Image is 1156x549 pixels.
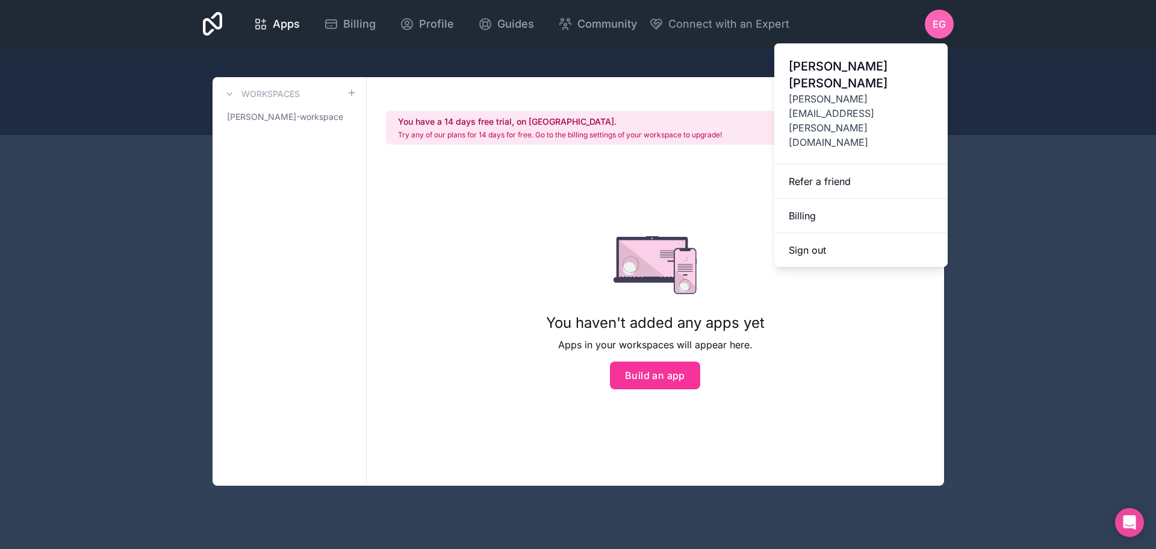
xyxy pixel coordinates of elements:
div: Open Intercom Messenger [1115,508,1144,537]
span: Community [577,16,637,33]
p: Try any of our plans for 14 days for free. Go to the billing settings of your workspace to upgrade! [398,130,722,140]
a: Workspaces [222,87,300,101]
a: Apps [244,11,309,37]
span: Connect with an Expert [668,16,789,33]
span: EG [933,17,946,31]
button: Build an app [610,362,700,389]
span: Guides [497,16,534,33]
button: Connect with an Expert [649,16,789,33]
button: Sign out [774,233,948,267]
a: Billing [774,199,948,233]
span: Apps [273,16,300,33]
a: Guides [468,11,544,37]
a: Billing [314,11,385,37]
span: [PERSON_NAME]-workspace [227,111,343,123]
h2: You have a 14 days free trial, on [GEOGRAPHIC_DATA]. [398,116,722,128]
span: [PERSON_NAME][EMAIL_ADDRESS][PERSON_NAME][DOMAIN_NAME] [789,92,933,149]
h3: Workspaces [241,88,300,100]
span: Profile [419,16,454,33]
span: [PERSON_NAME] [PERSON_NAME] [789,58,933,92]
span: Billing [343,16,376,33]
a: Community [548,11,647,37]
img: empty state [614,236,697,294]
a: Refer a friend [774,165,948,199]
p: Apps in your workspaces will appear here. [546,337,765,352]
h1: You haven't added any apps yet [546,313,765,333]
a: Profile [390,11,464,37]
a: [PERSON_NAME]-workspace [222,106,356,128]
